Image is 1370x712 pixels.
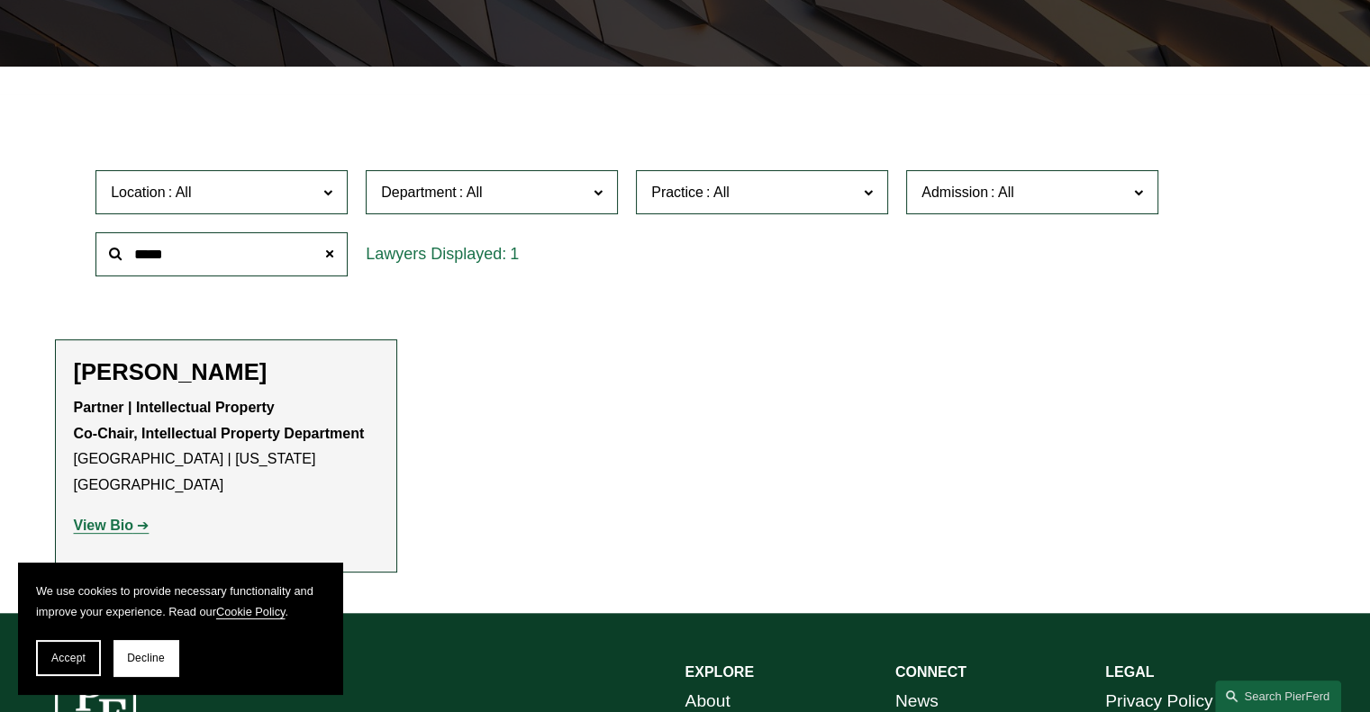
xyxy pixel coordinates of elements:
strong: Partner | Intellectual Property Co-Chair, Intellectual Property Department [74,400,365,441]
strong: View Bio [74,518,133,533]
span: Practice [651,185,703,200]
span: Department [381,185,457,200]
h2: [PERSON_NAME] [74,358,378,386]
strong: LEGAL [1105,664,1154,680]
span: Accept [51,652,86,664]
p: We use cookies to provide necessary functionality and improve your experience. Read our . [36,581,324,622]
span: Admission [921,185,988,200]
span: Location [111,185,166,200]
span: Decline [127,652,165,664]
a: Cookie Policy [216,605,286,618]
p: [GEOGRAPHIC_DATA] | [US_STATE][GEOGRAPHIC_DATA] [74,395,378,499]
button: Decline [113,640,178,676]
strong: CONNECT [895,664,966,680]
span: 1 [510,245,519,263]
a: Search this site [1215,680,1341,712]
section: Cookie banner [18,563,342,694]
strong: EXPLORE [685,664,754,680]
button: Accept [36,640,101,676]
a: View Bio [74,518,150,533]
